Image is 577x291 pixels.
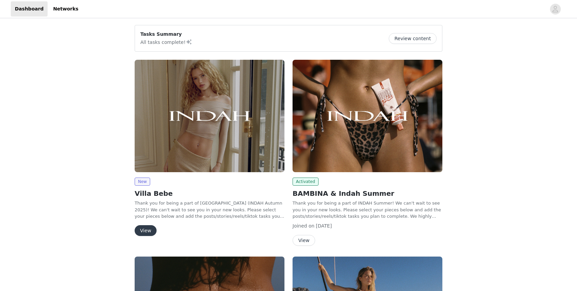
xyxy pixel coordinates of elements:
p: Tasks Summary [140,31,192,38]
h2: BAMBINA & Indah Summer [293,188,442,199]
button: View [135,225,157,236]
p: All tasks complete! [140,38,192,46]
a: Networks [49,1,82,17]
button: Review content [389,33,437,44]
div: avatar [552,4,558,15]
span: Joined on [293,223,314,229]
span: [DATE] [316,223,332,229]
a: View [135,228,157,233]
button: View [293,235,315,246]
h2: Villa Bebe [135,188,284,199]
img: Indah Clothing [293,60,442,172]
a: View [293,238,315,243]
span: New [135,178,150,186]
p: Thank you for being a part of [GEOGRAPHIC_DATA] (INDAH Autumn 2025)! We can't wait to see you in ... [135,200,284,220]
img: Indah Clothing [135,60,284,172]
span: Activated [293,178,319,186]
p: Thank you for being a part of INDAH Summer! We can't wait to see you in your new looks. Please se... [293,200,442,220]
a: Dashboard [11,1,48,17]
